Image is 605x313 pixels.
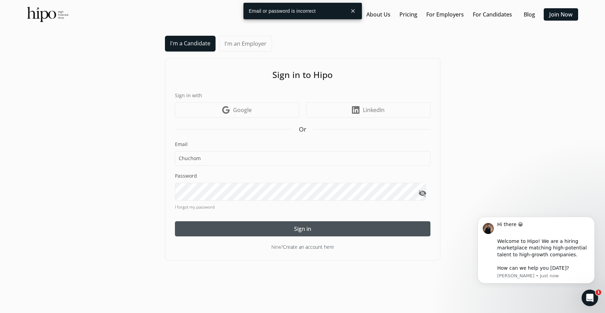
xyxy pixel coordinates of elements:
a: LinkedIn [306,102,430,118]
a: Blog [523,10,535,19]
button: close [347,5,359,17]
button: Pricing [397,8,420,21]
span: visibility_off [418,189,427,198]
button: Blog [518,8,540,21]
a: I'm a Candidate [165,36,216,52]
a: Join Now [549,10,573,19]
span: LinkedIn [363,106,385,114]
button: About Us [364,8,393,21]
span: Google [233,106,252,114]
div: Email or password is incorrect [243,3,347,19]
button: Join Now [544,8,578,21]
h1: Sign in to Hipo [175,68,430,81]
a: I'm an Employer [219,36,272,52]
iframe: Intercom notifications message [467,211,605,288]
label: Email [175,141,430,148]
span: 1 [596,290,601,295]
button: visibility_off [415,186,430,201]
button: For Employers [424,8,467,21]
label: Password [175,172,430,179]
a: I forgot my password [175,204,430,210]
span: Or [299,125,306,134]
iframe: Intercom live chat [582,290,598,306]
div: New? [175,243,430,250]
a: About Us [366,10,390,19]
label: Sign in with [175,92,430,99]
span: Sign in [294,225,311,233]
a: For Employers [426,10,464,19]
a: Create an account here [283,244,334,250]
a: For Candidates [473,10,512,19]
button: Sign in [175,221,430,236]
a: Pricing [399,10,417,19]
a: Google [175,102,299,118]
button: For Candidates [470,8,515,21]
img: official-logo [27,7,68,22]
